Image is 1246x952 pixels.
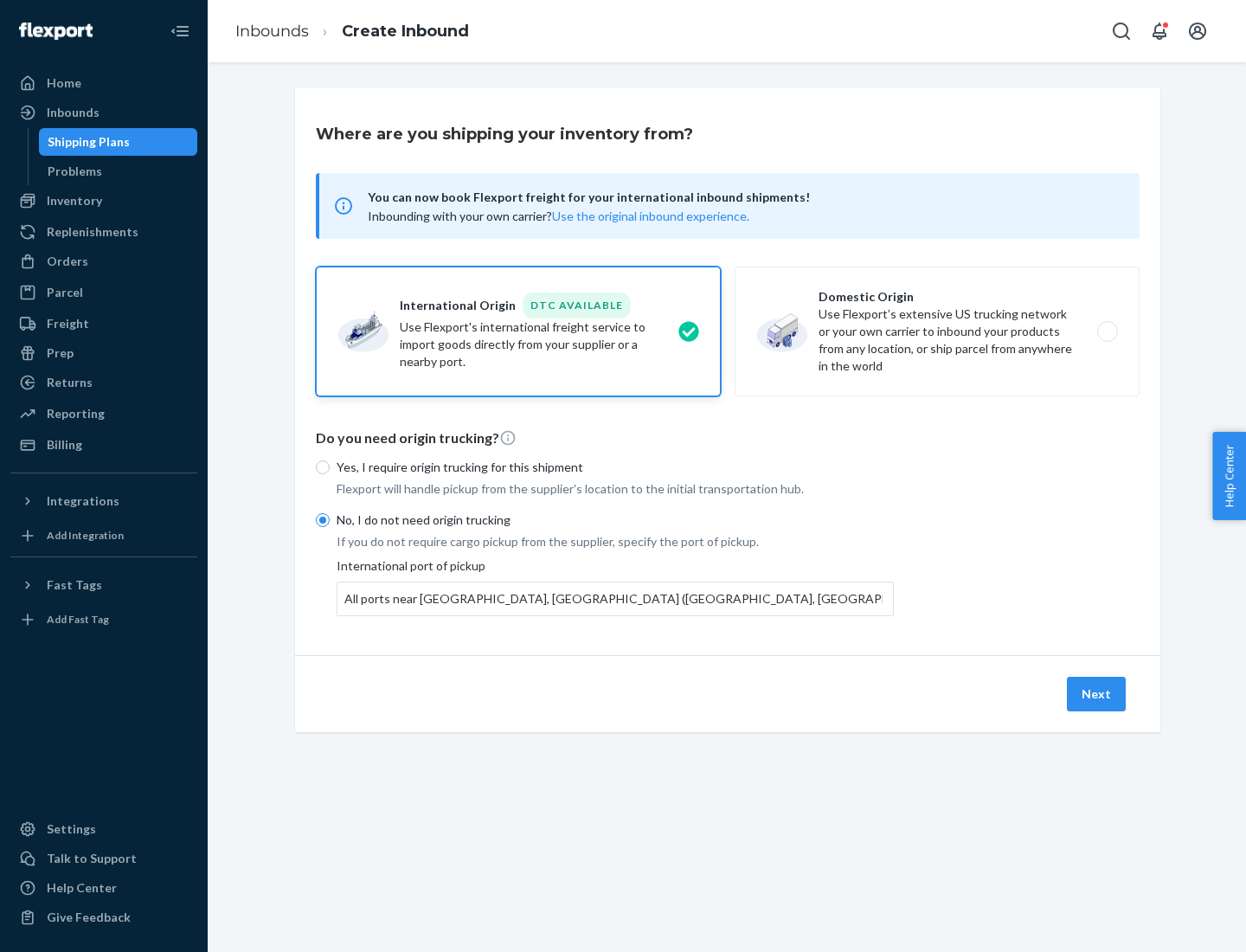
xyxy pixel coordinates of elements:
[10,874,197,902] a: Help Center
[10,310,197,338] a: Freight
[48,133,130,151] div: Shipping Plans
[47,253,88,270] div: Orders
[1180,14,1215,48] button: Open account menu
[39,158,198,185] a: Problems
[10,99,197,126] a: Inbounds
[47,74,81,92] div: Home
[552,208,749,225] button: Use the original inbound experience.
[10,369,197,396] a: Returns
[10,187,197,215] a: Inventory
[337,459,894,476] p: Yes, I require origin trucking for this shipment
[337,480,894,498] p: Flexport will handle pickup from the supplier's location to the initial transportation hub.
[10,606,197,634] a: Add Fast Tag
[47,528,124,543] div: Add Integration
[1104,14,1139,48] button: Open Search Box
[10,400,197,428] a: Reporting
[10,279,197,306] a: Parcel
[10,248,197,275] a: Orders
[47,374,93,391] div: Returns
[47,405,105,422] div: Reporting
[163,14,197,48] button: Close Navigation
[47,492,119,510] div: Integrations
[47,284,83,301] div: Parcel
[47,879,117,897] div: Help Center
[10,522,197,550] a: Add Integration
[47,576,102,594] div: Fast Tags
[342,22,469,41] a: Create Inbound
[368,187,1119,208] span: You can now book Flexport freight for your international inbound shipments!
[10,487,197,515] button: Integrations
[1212,432,1246,520] button: Help Center
[10,815,197,843] a: Settings
[10,571,197,599] button: Fast Tags
[337,533,894,550] p: If you do not require cargo pickup from the supplier, specify the port of pickup.
[337,557,894,616] div: International port of pickup
[47,436,82,453] div: Billing
[47,820,96,838] div: Settings
[47,344,74,362] div: Prep
[235,22,309,41] a: Inbounds
[337,511,894,529] p: No, I do not need origin trucking
[10,904,197,931] button: Give Feedback
[316,123,693,145] h3: Where are you shipping your inventory from?
[316,513,330,527] input: No, I do not need origin trucking
[1067,677,1126,711] button: Next
[39,128,198,156] a: Shipping Plans
[47,315,89,332] div: Freight
[47,104,100,121] div: Inbounds
[47,223,138,241] div: Replenishments
[10,339,197,367] a: Prep
[1142,14,1177,48] button: Open notifications
[316,460,330,474] input: Yes, I require origin trucking for this shipment
[10,431,197,459] a: Billing
[19,23,93,40] img: Flexport logo
[10,69,197,97] a: Home
[10,218,197,246] a: Replenishments
[47,850,137,867] div: Talk to Support
[10,845,197,872] a: Talk to Support
[47,909,131,926] div: Give Feedback
[316,428,1140,448] p: Do you need origin trucking?
[222,6,483,57] ol: breadcrumbs
[47,612,109,627] div: Add Fast Tag
[368,209,749,223] span: Inbounding with your own carrier?
[47,192,102,209] div: Inventory
[48,163,102,180] div: Problems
